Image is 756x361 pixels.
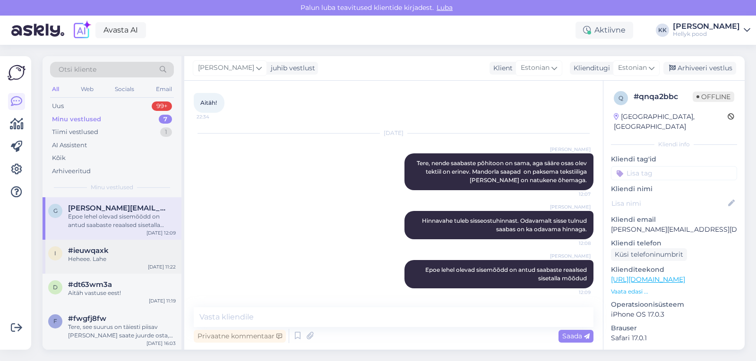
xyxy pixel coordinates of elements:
[52,167,91,176] div: Arhiveeritud
[570,63,610,73] div: Klienditugi
[611,265,737,275] p: Klienditeekond
[149,297,176,304] div: [DATE] 11:19
[576,22,633,39] div: Aktiivne
[634,91,693,102] div: # qnqa2bbc
[673,23,750,38] a: [PERSON_NAME]Hellyk pood
[434,3,455,12] span: Luba
[53,318,57,325] span: f
[79,83,95,95] div: Web
[72,20,92,40] img: explore-ai
[550,146,591,153] span: [PERSON_NAME]
[611,323,737,333] p: Brauser
[68,289,176,297] div: Aitäh vastuse eest!
[422,217,588,233] span: Hinnavahe tuleb sisseostuhinnast. Odavamalt sisse tulnud saabas on ka odavama hinnaga.
[611,310,737,319] p: iPhone OS 17.0.3
[611,238,737,248] p: Kliendi telefon
[68,280,112,289] span: #dt63wm3a
[68,255,176,263] div: Heheee. Lahe
[267,63,315,73] div: juhib vestlust
[693,92,734,102] span: Offline
[148,263,176,270] div: [DATE] 11:22
[663,62,736,75] div: Arhiveeri vestlus
[611,287,737,296] p: Vaata edasi ...
[417,160,588,184] span: Tere, nende saabaste põhitoon on sama, aga sääre osas olev tektiil on erinev. Mandorla saapad on ...
[611,184,737,194] p: Kliendi nimi
[52,115,101,124] div: Minu vestlused
[68,204,166,212] span: Gisela.falten@gmail.com
[152,101,172,111] div: 99+
[198,63,254,73] span: [PERSON_NAME]
[194,129,593,137] div: [DATE]
[113,83,136,95] div: Socials
[52,101,64,111] div: Uus
[614,112,728,132] div: [GEOGRAPHIC_DATA], [GEOGRAPHIC_DATA]
[611,248,687,261] div: Küsi telefoninumbrit
[53,207,58,214] span: G
[52,153,66,163] div: Kõik
[200,99,217,106] span: Aitäh!
[52,141,87,150] div: AI Assistent
[611,275,685,284] a: [URL][DOMAIN_NAME]
[91,183,133,192] span: Minu vestlused
[68,323,176,340] div: Tere, see suurus on täiesti piisav [PERSON_NAME] saate juurde osta, et veel uhkemaid ja vägevamai...
[611,140,737,149] div: Kliendi info
[490,63,513,73] div: Klient
[146,340,176,347] div: [DATE] 16:03
[53,284,58,291] span: d
[8,64,26,82] img: Askly Logo
[611,215,737,225] p: Kliendi email
[197,113,232,120] span: 22:34
[50,83,61,95] div: All
[59,65,96,75] span: Otsi kliente
[550,252,591,260] span: [PERSON_NAME]
[611,166,737,180] input: Lisa tag
[673,30,740,38] div: Hellyk pood
[555,289,591,296] span: 12:09
[656,24,669,37] div: KK
[68,314,106,323] span: #fwgfj8fw
[611,154,737,164] p: Kliendi tag'id
[160,127,172,137] div: 1
[425,266,588,282] span: Epoe lehel olevad sisemõõdd on antud saabaste reaalsed sisetalla mõõdud
[146,229,176,236] div: [DATE] 12:09
[159,115,172,124] div: 7
[68,246,109,255] span: #ieuwqaxk
[52,127,98,137] div: Tiimi vestlused
[555,240,591,247] span: 12:08
[611,198,726,209] input: Lisa nimi
[154,83,174,95] div: Email
[562,332,590,340] span: Saada
[619,94,623,101] span: q
[618,63,647,73] span: Estonian
[95,22,146,38] a: Avasta AI
[555,191,591,198] span: 12:07
[611,333,737,343] p: Safari 17.0.1
[550,203,591,210] span: [PERSON_NAME]
[54,250,56,257] span: i
[194,330,286,343] div: Privaatne kommentaar
[611,300,737,310] p: Operatsioonisüsteem
[611,225,737,235] p: [PERSON_NAME][EMAIL_ADDRESS][DOMAIN_NAME]
[521,63,550,73] span: Estonian
[68,212,176,229] div: Epoe lehel olevad sisemõõdd on antud saabaste reaalsed sisetalla mõõdud
[673,23,740,30] div: [PERSON_NAME]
